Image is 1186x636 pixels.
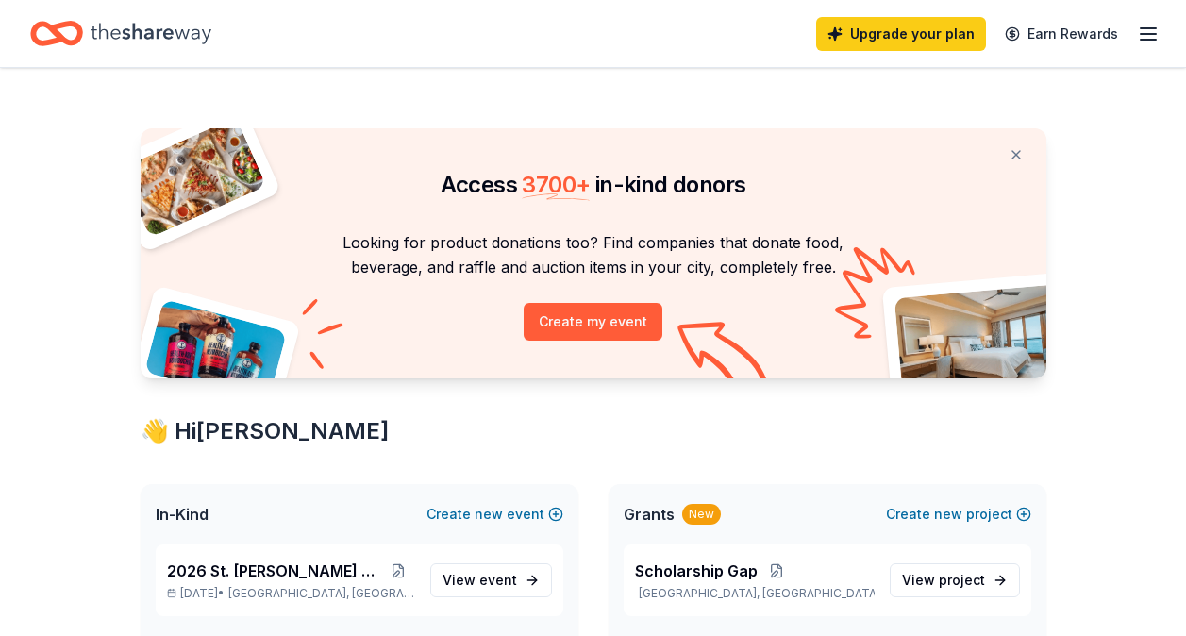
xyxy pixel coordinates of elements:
a: Earn Rewards [994,17,1129,51]
span: 2026 St. [PERSON_NAME] Auction [167,560,383,582]
a: Upgrade your plan [816,17,986,51]
img: Curvy arrow [677,322,772,393]
span: In-Kind [156,503,209,526]
a: View project [890,563,1020,597]
button: Createnewproject [886,503,1031,526]
span: 3700 + [522,171,590,198]
p: [DATE] • [167,586,415,601]
a: Home [30,11,211,56]
p: Looking for product donations too? Find companies that donate food, beverage, and raffle and auct... [163,230,1024,280]
span: View [443,569,517,592]
span: Scholarship Gap [635,560,758,582]
span: event [479,572,517,588]
div: 👋 Hi [PERSON_NAME] [141,416,1046,446]
p: [GEOGRAPHIC_DATA], [GEOGRAPHIC_DATA] [635,586,875,601]
button: Createnewevent [426,503,563,526]
a: View event [430,563,552,597]
div: New [682,504,721,525]
span: View [902,569,985,592]
span: project [939,572,985,588]
button: Create my event [524,303,662,341]
span: Grants [624,503,675,526]
span: [GEOGRAPHIC_DATA], [GEOGRAPHIC_DATA] [228,586,414,601]
img: Pizza [119,117,266,238]
span: Access in-kind donors [441,171,746,198]
span: new [934,503,962,526]
span: new [475,503,503,526]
